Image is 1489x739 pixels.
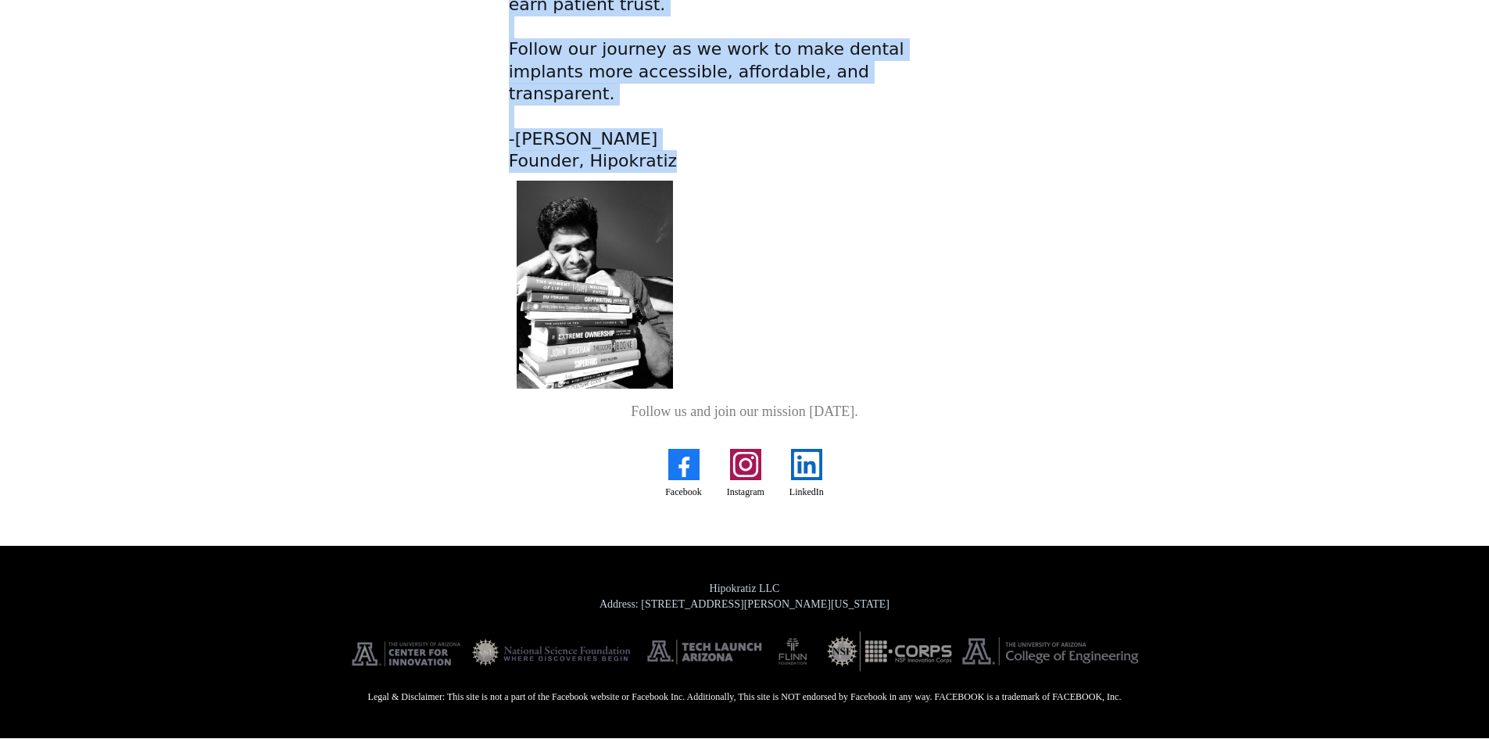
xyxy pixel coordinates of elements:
[600,598,889,610] span: Address: [STREET_ADDRESS][PERSON_NAME][US_STATE]
[727,486,764,498] p: Instagram
[668,449,700,480] img: social media icon
[653,436,714,511] a: Facebook
[789,486,824,498] p: LinkedIn
[730,449,761,480] img: social media icon
[714,436,777,511] a: Instagram
[665,486,702,498] p: Facebook
[509,403,981,421] h2: Follow us and join our mission [DATE].
[303,691,1187,704] h2: Legal & Disclaimer: This site is not a part of the Facebook website or Facebook Inc. Additionally...
[710,583,780,594] span: Hipokratiz LLC
[777,436,836,511] a: LinkedIn
[791,449,822,480] img: social media icon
